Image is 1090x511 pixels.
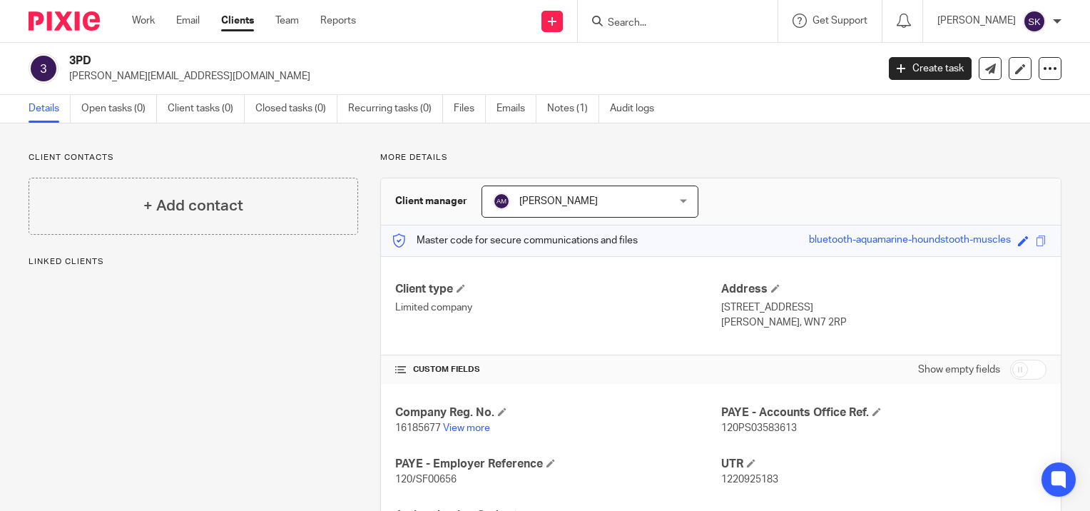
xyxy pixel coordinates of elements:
p: [PERSON_NAME], WN7 2RP [721,315,1046,330]
a: Clients [221,14,254,28]
a: Details [29,95,71,123]
a: Reports [320,14,356,28]
a: Work [132,14,155,28]
label: Show empty fields [918,363,1000,377]
img: Pixie [29,11,100,31]
p: [STREET_ADDRESS] [721,300,1046,315]
img: svg%3E [493,193,510,210]
span: 16185677 [395,423,441,433]
p: [PERSON_NAME][EMAIL_ADDRESS][DOMAIN_NAME] [69,69,867,84]
a: Create task [889,57,972,80]
a: View more [443,423,490,433]
h4: Address [721,282,1046,297]
span: 120PS03583613 [721,423,797,433]
span: 120/SF00656 [395,475,457,485]
p: [PERSON_NAME] [937,14,1016,28]
a: Email [176,14,200,28]
h4: Client type [395,282,720,297]
a: Open tasks (0) [81,95,157,123]
a: Recurring tasks (0) [348,95,443,123]
h4: + Add contact [143,195,243,217]
a: Notes (1) [547,95,599,123]
a: Files [454,95,486,123]
p: Limited company [395,300,720,315]
p: Linked clients [29,256,358,268]
span: Get Support [813,16,867,26]
h2: 3PD [69,54,708,69]
h4: PAYE - Employer Reference [395,457,720,472]
h4: PAYE - Accounts Office Ref. [721,405,1046,420]
span: 1220925183 [721,475,778,485]
h4: UTR [721,457,1046,472]
p: Master code for secure communications and files [392,233,638,248]
h4: Company Reg. No. [395,405,720,420]
a: Closed tasks (0) [255,95,337,123]
a: Client tasks (0) [168,95,245,123]
input: Search [606,17,735,30]
p: Client contacts [29,152,358,163]
a: Team [275,14,299,28]
h3: Client manager [395,194,467,208]
div: bluetooth-aquamarine-houndstooth-muscles [809,233,1011,249]
a: Audit logs [610,95,665,123]
a: Emails [496,95,536,123]
span: [PERSON_NAME] [519,196,598,206]
img: svg%3E [1023,10,1046,33]
h4: CUSTOM FIELDS [395,364,720,375]
img: svg%3E [29,54,58,84]
p: More details [380,152,1061,163]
